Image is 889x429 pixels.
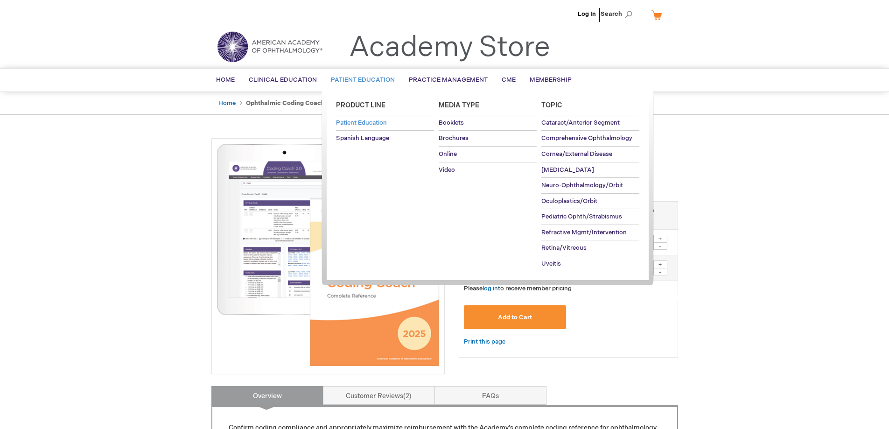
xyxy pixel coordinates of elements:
[336,101,385,109] span: Product Line
[653,268,667,275] div: -
[601,5,636,23] span: Search
[541,260,561,267] span: Uveitis
[541,119,620,127] span: Cataract/Anterior Segment
[439,101,479,109] span: Media Type
[249,76,317,84] span: Clinical Education
[336,119,387,127] span: Patient Education
[409,76,488,84] span: Practice Management
[541,244,587,252] span: Retina/Vitreous
[246,99,325,107] strong: Ophthalmic Coding Coach
[439,119,464,127] span: Booklets
[439,134,469,142] span: Brochures
[541,229,627,236] span: Refractive Mgmt/Intervention
[331,76,395,84] span: Patient Education
[541,213,622,220] span: Pediatric Ophth/Strabismus
[217,143,440,366] img: Ophthalmic Coding Coach
[439,166,455,174] span: Video
[403,392,412,400] span: 2
[541,197,597,205] span: Oculoplastics/Orbit
[439,150,457,158] span: Online
[541,134,632,142] span: Comprehensive Ophthalmology
[578,10,596,18] a: Log In
[434,386,546,405] a: FAQs
[653,242,667,250] div: -
[464,285,572,292] span: Please to receive member pricing
[323,386,435,405] a: Customer Reviews2
[530,76,572,84] span: Membership
[502,76,516,84] span: CME
[218,99,236,107] a: Home
[541,101,562,109] span: Topic
[336,134,389,142] span: Spanish Language
[464,336,505,348] a: Print this page
[216,76,235,84] span: Home
[498,314,532,321] span: Add to Cart
[464,305,567,329] button: Add to Cart
[483,285,498,292] a: log in
[653,235,667,243] div: +
[653,260,667,268] div: +
[349,31,550,64] a: Academy Store
[541,166,594,174] span: [MEDICAL_DATA]
[541,182,623,189] span: Neuro-Ophthalmology/Orbit
[541,150,612,158] span: Cornea/External Disease
[211,386,323,405] a: Overview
